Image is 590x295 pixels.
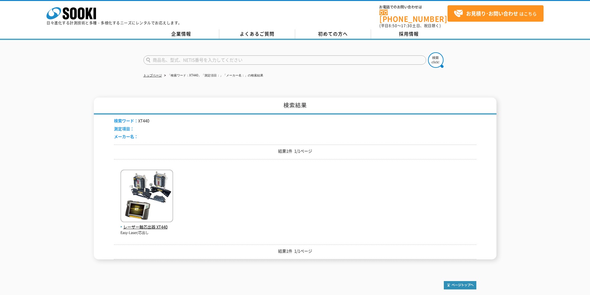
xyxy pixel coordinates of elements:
span: レーザー軸芯出器 XT440 [120,224,173,230]
li: XT440 [114,118,149,124]
span: 初めての方へ [318,30,348,37]
span: 8:50 [389,23,397,28]
a: 初めての方へ [295,29,371,39]
p: 結果1件 1/1ページ [114,248,476,254]
span: 検索ワード： [114,118,138,124]
a: トップページ [143,74,162,77]
li: 「検索ワード：XT440」「測定項目：」「メーカー名：」の検索結果 [163,72,263,79]
a: レーザー軸芯出器 XT440 [120,217,173,230]
a: 企業情報 [143,29,219,39]
a: お見積り･お問い合わせはこちら [448,5,544,22]
p: Easy-Laser/芯出し [120,230,173,236]
img: btn_search.png [428,52,444,68]
p: 日々進化する計測技術と多種・多様化するニーズにレンタルでお応えします。 [46,21,182,25]
a: よくあるご質問 [219,29,295,39]
span: お電話でのお問い合わせは [379,5,448,9]
span: 測定項目： [114,126,134,132]
span: はこちら [454,9,537,18]
img: XT440 [120,170,173,224]
strong: お見積り･お問い合わせ [466,10,518,17]
span: (平日 ～ 土日、祝日除く) [379,23,441,28]
span: 17:30 [401,23,412,28]
img: トップページへ [444,281,476,289]
a: 採用情報 [371,29,447,39]
a: [PHONE_NUMBER] [379,10,448,22]
h1: 検索結果 [94,98,496,115]
span: メーカー名： [114,133,138,139]
input: 商品名、型式、NETIS番号を入力してください [143,55,426,65]
p: 結果1件 1/1ページ [114,148,476,154]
